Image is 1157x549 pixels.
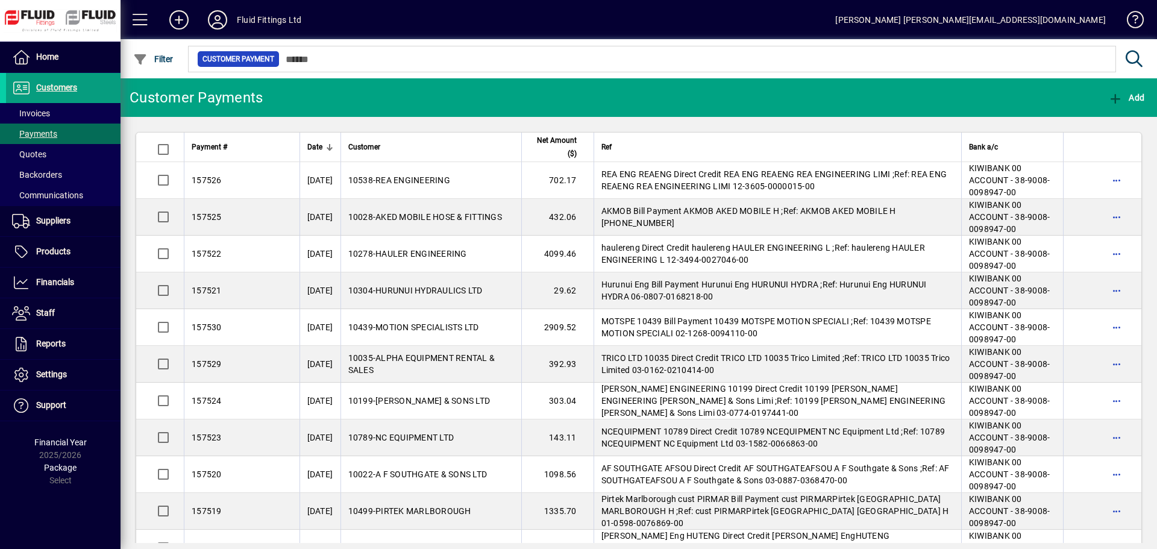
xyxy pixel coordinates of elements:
[375,433,454,442] span: NC EQUIPMENT LTD
[375,249,467,259] span: HAULER ENGINEERING
[34,438,87,447] span: Financial Year
[6,185,121,205] a: Communications
[192,212,222,222] span: 157525
[348,140,380,154] span: Customer
[12,149,46,159] span: Quotes
[299,383,340,419] td: [DATE]
[375,322,479,332] span: MOTION SPECIALISTS LTD
[198,9,237,31] button: Profile
[1105,87,1147,108] button: Add
[192,175,222,185] span: 157526
[348,175,373,185] span: 10538
[130,88,263,107] div: Customer Payments
[299,419,340,456] td: [DATE]
[192,249,222,259] span: 157522
[529,134,577,160] span: Net Amount ($)
[340,346,521,383] td: -
[340,236,521,272] td: -
[299,162,340,199] td: [DATE]
[969,457,1050,491] span: KIWIBANK 00 ACCOUNT - 38-9008-0098947-00
[601,494,949,528] span: Pirtek Marlborough cust PIRMAR Bill Payment cust PIRMARPirtek [GEOGRAPHIC_DATA] MARLBOROUGH H ;Re...
[160,9,198,31] button: Add
[375,212,502,222] span: AKED MOBILE HOSE & FITTINGS
[521,236,594,272] td: 4099.46
[202,53,274,65] span: Customer Payment
[340,493,521,530] td: -
[299,493,340,530] td: [DATE]
[969,163,1050,197] span: KIWIBANK 00 ACCOUNT - 38-9008-0098947-00
[12,170,62,180] span: Backorders
[969,140,998,154] span: Bank a/c
[1107,244,1126,263] button: More options
[521,456,594,493] td: 1098.56
[969,310,1050,344] span: KIWIBANK 00 ACCOUNT - 38-9008-0098947-00
[36,369,67,379] span: Settings
[340,383,521,419] td: -
[1107,354,1126,374] button: More options
[1118,2,1142,42] a: Knowledge Base
[1107,501,1126,521] button: More options
[192,469,222,479] span: 157520
[12,129,57,139] span: Payments
[601,316,931,338] span: MOTSPE 10439 Bill Payment 10439 MOTSPE MOTION SPECIALI ;Ref: 10439 MOTSPE MOTION SPECIALI 02-1268...
[340,456,521,493] td: -
[969,494,1050,528] span: KIWIBANK 00 ACCOUNT - 38-9008-0098947-00
[521,272,594,309] td: 29.62
[601,280,927,301] span: Hurunui Eng Bill Payment Hurunui Eng HURUNUI HYDRA ;Ref: Hurunui Eng HURUNUI HYDRA 06-0807-016821...
[375,175,450,185] span: REA ENGINEERING
[1107,391,1126,410] button: More options
[521,493,594,530] td: 1335.70
[601,140,954,154] div: Ref
[237,10,301,30] div: Fluid Fittings Ltd
[307,140,333,154] div: Date
[1107,171,1126,190] button: More options
[6,298,121,328] a: Staff
[6,360,121,390] a: Settings
[133,54,174,64] span: Filter
[521,162,594,199] td: 702.17
[36,339,66,348] span: Reports
[6,391,121,421] a: Support
[6,42,121,72] a: Home
[6,144,121,165] a: Quotes
[969,200,1050,234] span: KIWIBANK 00 ACCOUNT - 38-9008-0098947-00
[969,347,1050,381] span: KIWIBANK 00 ACCOUNT - 38-9008-0098947-00
[969,421,1050,454] span: KIWIBANK 00 ACCOUNT - 38-9008-0098947-00
[299,272,340,309] td: [DATE]
[340,309,521,346] td: -
[12,190,83,200] span: Communications
[601,169,947,191] span: REA ENG REAENG Direct Credit REA ENG REAENG REA ENGINEERING LIMI ;Ref: REA ENG REAENG REA ENGINEE...
[835,10,1106,30] div: [PERSON_NAME] [PERSON_NAME][EMAIL_ADDRESS][DOMAIN_NAME]
[6,124,121,144] a: Payments
[348,249,373,259] span: 10278
[340,162,521,199] td: -
[36,246,71,256] span: Products
[1107,465,1126,484] button: More options
[44,463,77,472] span: Package
[348,433,373,442] span: 10789
[529,134,588,160] div: Net Amount ($)
[601,243,925,265] span: haulereng Direct Credit haulereng HAULER ENGINEERING L ;Ref: haulereng HAULER ENGINEERING L 12-34...
[348,212,373,222] span: 10028
[521,419,594,456] td: 143.11
[6,103,121,124] a: Invoices
[192,433,222,442] span: 157523
[601,353,950,375] span: TRICO LTD 10035 Direct Credit TRICO LTD 10035 Trico Limited ;Ref: TRICO LTD 10035 Trico Limited 0...
[348,353,495,375] span: ALPHA EQUIPMENT RENTAL & SALES
[601,140,612,154] span: Ref
[1107,281,1126,300] button: More options
[1108,93,1144,102] span: Add
[601,384,946,418] span: [PERSON_NAME] ENGINEERING 10199 Direct Credit 10199 [PERSON_NAME] ENGINEERING [PERSON_NAME] & Son...
[969,140,1056,154] div: Bank a/c
[521,309,594,346] td: 2909.52
[299,236,340,272] td: [DATE]
[521,199,594,236] td: 432.06
[601,427,945,448] span: NCEQUIPMENT 10789 Direct Credit 10789 NCEQUIPMENT NC Equipment Ltd ;Ref: 10789 NCEQUIPMENT NC Equ...
[6,329,121,359] a: Reports
[340,419,521,456] td: -
[299,456,340,493] td: [DATE]
[192,286,222,295] span: 157521
[12,108,50,118] span: Invoices
[130,48,177,70] button: Filter
[192,359,222,369] span: 157529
